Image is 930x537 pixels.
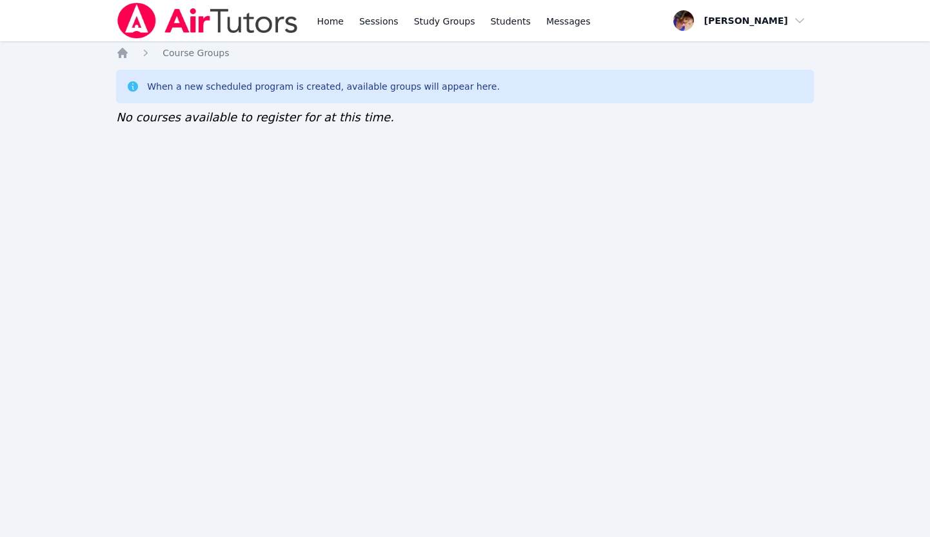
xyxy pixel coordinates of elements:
span: Course Groups [163,48,229,58]
span: No courses available to register for at this time. [116,110,394,124]
img: Air Tutors [116,3,299,39]
div: When a new scheduled program is created, available groups will appear here. [147,80,500,93]
span: Messages [546,15,591,28]
nav: Breadcrumb [116,46,814,59]
a: Course Groups [163,46,229,59]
